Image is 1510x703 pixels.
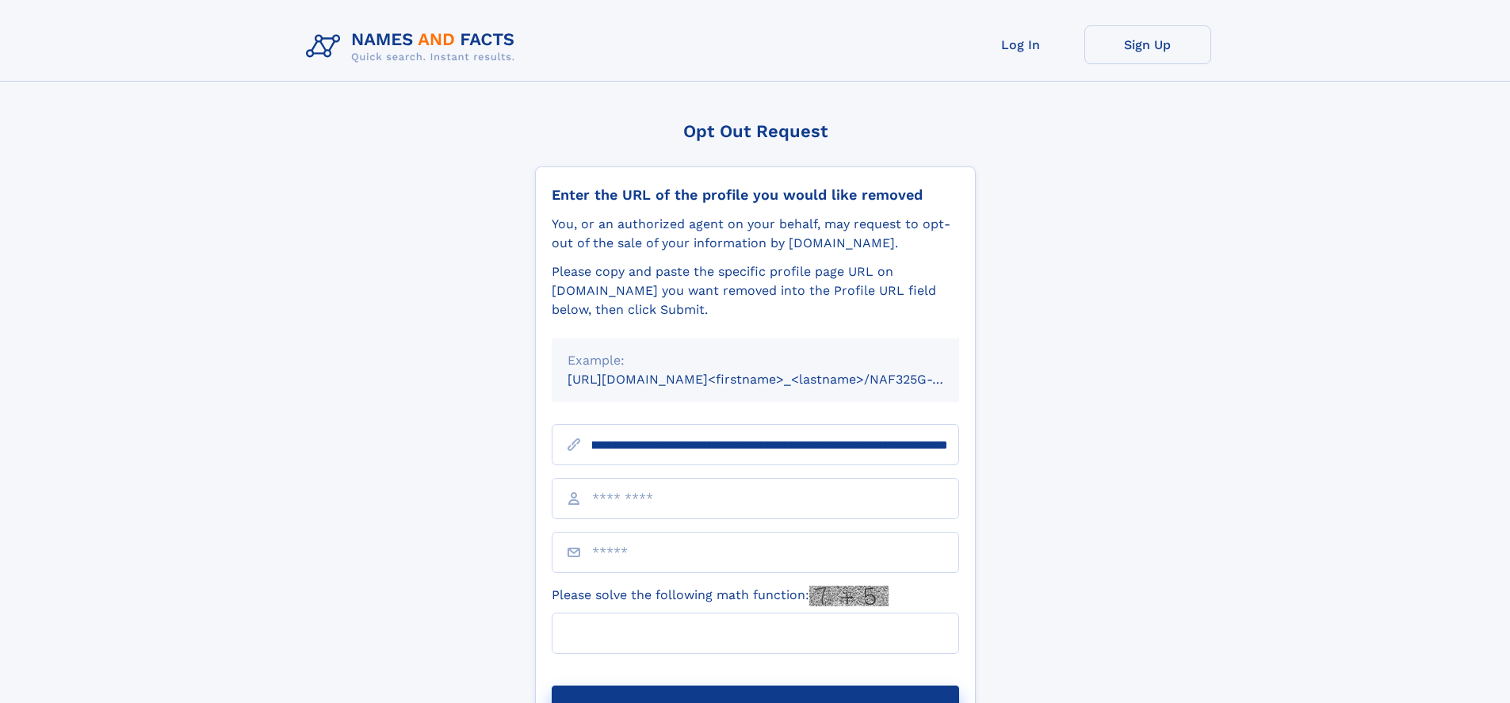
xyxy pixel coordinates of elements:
[552,262,959,319] div: Please copy and paste the specific profile page URL on [DOMAIN_NAME] you want removed into the Pr...
[300,25,528,68] img: Logo Names and Facts
[568,351,943,370] div: Example:
[1084,25,1211,64] a: Sign Up
[552,586,889,606] label: Please solve the following math function:
[552,215,959,253] div: You, or an authorized agent on your behalf, may request to opt-out of the sale of your informatio...
[552,186,959,204] div: Enter the URL of the profile you would like removed
[535,121,976,141] div: Opt Out Request
[958,25,1084,64] a: Log In
[568,372,989,387] small: [URL][DOMAIN_NAME]<firstname>_<lastname>/NAF325G-xxxxxxxx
